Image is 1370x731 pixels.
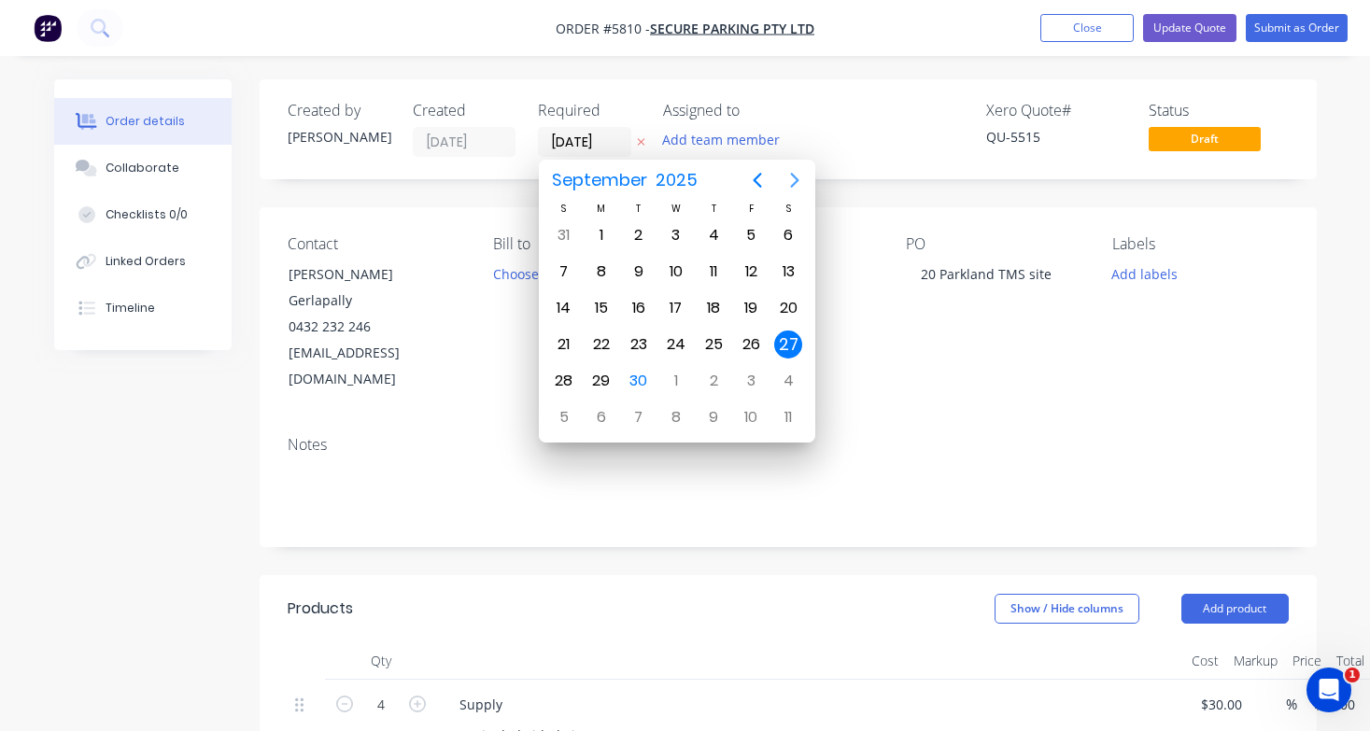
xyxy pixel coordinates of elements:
div: S [770,201,807,217]
div: Today, Tuesday, September 30, 2025 [625,367,653,395]
div: Sunday, September 28, 2025 [550,367,578,395]
div: Monday, September 8, 2025 [587,258,615,286]
button: Submit as Order [1246,14,1348,42]
div: Collaborate [106,160,179,176]
div: Friday, September 26, 2025 [737,330,765,358]
div: Contact [288,235,464,253]
div: Sunday, September 14, 2025 [550,294,578,322]
button: Add labels [1102,260,1188,286]
div: Notes [288,436,1289,454]
div: PO [906,235,1082,253]
div: Checklists 0/0 [106,206,188,223]
button: Add product [1181,594,1289,624]
button: Add team member [652,127,789,152]
div: Wednesday, September 10, 2025 [662,258,690,286]
div: Required [538,102,641,119]
div: Created by [288,102,390,119]
button: Show / Hide columns [995,594,1139,624]
button: Checklists 0/0 [54,191,232,238]
div: Thursday, September 25, 2025 [699,330,727,358]
div: Thursday, October 2, 2025 [699,367,727,395]
span: September [548,163,652,197]
div: S [545,201,583,217]
div: [PERSON_NAME] [288,127,390,147]
div: Saturday, September 6, 2025 [774,221,802,249]
button: September2025 [541,163,710,197]
button: Add team member [663,127,790,152]
div: T [695,201,732,217]
span: % [1286,694,1297,715]
div: T [620,201,657,217]
div: Saturday, October 11, 2025 [774,403,802,431]
div: Monday, October 6, 2025 [587,403,615,431]
div: Bill to [493,235,670,253]
button: Choose address [483,260,602,286]
div: Monday, September 15, 2025 [587,294,615,322]
div: Sunday, September 7, 2025 [550,258,578,286]
span: Order #5810 - [556,20,650,37]
div: Thursday, September 18, 2025 [699,294,727,322]
a: Secure Parking Pty Ltd [650,20,814,37]
div: Supply [445,691,517,718]
div: Markup [1226,642,1285,680]
div: Sunday, September 21, 2025 [550,330,578,358]
div: [PERSON_NAME] Gerlapally0432 232 246[EMAIL_ADDRESS][DOMAIN_NAME] [273,260,459,393]
div: Friday, October 10, 2025 [737,403,765,431]
button: Linked Orders [54,238,232,285]
div: Sunday, October 5, 2025 [550,403,578,431]
button: Order details [54,98,232,145]
div: Linked Orders [106,253,186,270]
div: Tuesday, September 9, 2025 [625,258,653,286]
span: 2025 [652,163,702,197]
button: Close [1040,14,1134,42]
div: Xero Quote # [986,102,1126,119]
button: Timeline [54,285,232,331]
button: Collaborate [54,145,232,191]
div: Created [413,102,516,119]
div: Wednesday, September 17, 2025 [662,294,690,322]
button: Update Quote [1143,14,1236,42]
button: Previous page [739,162,776,199]
div: F [732,201,770,217]
div: Timeline [106,300,155,316]
div: [EMAIL_ADDRESS][DOMAIN_NAME] [289,340,444,392]
div: Saturday, September 27, 2025 [774,330,802,358]
div: Wednesday, September 24, 2025 [662,330,690,358]
div: Wednesday, October 8, 2025 [662,403,690,431]
div: Saturday, October 4, 2025 [774,367,802,395]
div: Wednesday, October 1, 2025 [662,367,690,395]
div: 20 Parkland TMS site [906,260,1066,288]
div: Friday, October 3, 2025 [737,367,765,395]
div: Cost [1184,642,1226,680]
div: Saturday, September 13, 2025 [774,258,802,286]
div: Thursday, September 11, 2025 [699,258,727,286]
div: M [583,201,620,217]
div: Tuesday, September 23, 2025 [625,330,653,358]
div: Thursday, September 4, 2025 [699,221,727,249]
div: W [657,201,695,217]
span: 1 [1345,668,1360,682]
div: Tuesday, September 16, 2025 [625,294,653,322]
div: QU-5515 [986,127,1126,147]
div: Qty [325,642,437,680]
div: Thursday, October 9, 2025 [699,403,727,431]
div: Price [1285,642,1329,680]
div: Saturday, September 20, 2025 [774,294,802,322]
div: Status [1149,102,1289,119]
div: Monday, September 29, 2025 [587,367,615,395]
div: Monday, September 1, 2025 [587,221,615,249]
div: Wednesday, September 3, 2025 [662,221,690,249]
div: Products [288,597,353,620]
span: Draft [1149,127,1261,150]
div: Sunday, August 31, 2025 [550,221,578,249]
div: Order details [106,113,185,130]
img: Factory [34,14,62,42]
div: Monday, September 22, 2025 [587,330,615,358]
div: Friday, September 5, 2025 [737,221,765,249]
div: 0432 232 246 [289,314,444,340]
div: Friday, September 12, 2025 [737,258,765,286]
div: [PERSON_NAME] Gerlapally [289,261,444,314]
div: Labels [1112,235,1289,253]
div: Friday, September 19, 2025 [737,294,765,322]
